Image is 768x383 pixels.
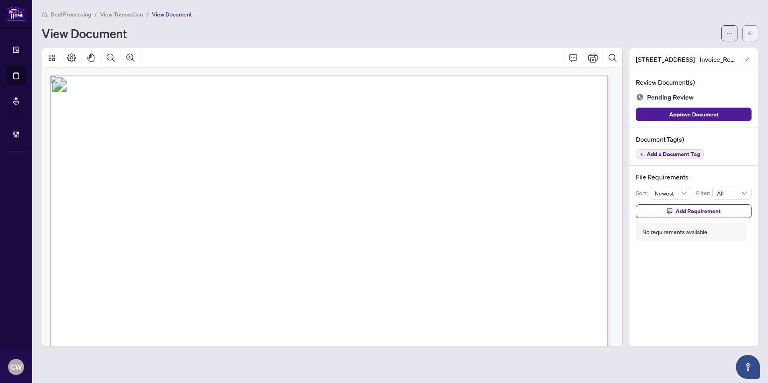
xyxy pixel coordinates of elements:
span: View Transaction [100,11,143,18]
p: Filter: [696,189,712,198]
img: logo [6,6,26,21]
span: [STREET_ADDRESS] - Invoice_Receipt_Trade.pdf [636,55,736,64]
p: Sort: [636,189,650,198]
span: Newest [655,187,687,199]
span: edit [744,57,750,63]
h4: Document Tag(s) [636,134,752,144]
button: Add Requirement [636,204,752,218]
li: / [146,10,149,19]
span: Deal Processing [51,11,91,18]
h1: View Document [42,27,127,40]
span: Add Requirement [676,205,721,218]
span: ellipsis [727,31,732,36]
h4: File Requirements [636,172,752,182]
span: CW [10,361,22,373]
span: All [717,187,747,199]
button: Add a Document Tag [636,149,704,159]
h4: Review Document(s) [636,77,752,87]
span: Add a Document Tag [647,151,700,157]
span: View Document [152,11,192,18]
span: plus [639,152,643,156]
div: No requirements available [642,228,707,236]
img: Document Status [636,93,644,101]
span: Approve Document [669,108,719,121]
span: arrow-left [748,31,753,36]
span: Pending Review [647,92,694,103]
li: / [94,10,97,19]
button: Approve Document [636,108,752,121]
button: Open asap [736,355,760,379]
span: home [42,12,47,17]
